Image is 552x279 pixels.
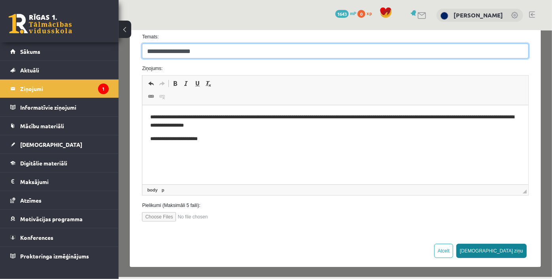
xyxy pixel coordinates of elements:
[357,10,365,18] span: 0
[20,80,109,98] legend: Ziņojumi
[316,213,335,228] button: Atcelt
[20,252,89,260] span: Proktoringa izmēģinājums
[20,98,109,116] legend: Informatīvie ziņojumi
[17,34,416,42] label: Ziņojums:
[10,210,109,228] a: Motivācijas programma
[38,48,49,58] a: Redo (Ctrl+Y)
[20,173,109,191] legend: Maksājumi
[10,247,109,265] a: Proktoringa izmēģinājums
[17,171,416,178] label: Pielikumi (Maksimāli 5 faili):
[42,156,47,163] a: p element
[27,48,38,58] a: Undo (Ctrl+Z)
[10,42,109,61] a: Sākums
[20,66,39,74] span: Aktuāli
[440,12,448,20] img: Enija Beķere
[20,215,83,222] span: Motivācijas programma
[10,154,109,172] a: Digitālie materiāli
[20,48,40,55] span: Sākums
[454,11,503,19] a: [PERSON_NAME]
[84,48,95,58] a: Remove Format
[367,10,372,16] span: xp
[27,61,38,71] a: Link (Ctrl+K)
[62,48,73,58] a: Italic (Ctrl+I)
[27,156,40,163] a: body element
[10,117,109,135] a: Mācību materiāli
[10,228,109,247] a: Konferences
[20,159,67,167] span: Digitālie materiāli
[10,135,109,154] a: [DEMOGRAPHIC_DATA]
[24,75,409,154] iframe: Editor, wiswyg-editor-47363838120720-1756797379-52
[20,197,42,204] span: Atzīmes
[17,3,416,10] label: Temats:
[338,213,408,228] button: [DEMOGRAPHIC_DATA] ziņu
[51,48,62,58] a: Bold (Ctrl+B)
[10,173,109,191] a: Maksājumi
[20,234,53,241] span: Konferences
[350,10,356,16] span: mP
[73,48,84,58] a: Underline (Ctrl+U)
[335,10,349,18] span: 1643
[335,10,356,16] a: 1643 mP
[38,61,49,71] a: Unlink
[9,14,72,34] a: Rīgas 1. Tālmācības vidusskola
[357,10,376,16] a: 0 xp
[20,141,82,148] span: [DEMOGRAPHIC_DATA]
[404,159,408,163] span: Resize
[10,98,109,116] a: Informatīvie ziņojumi
[10,191,109,209] a: Atzīmes
[10,80,109,98] a: Ziņojumi1
[20,122,64,129] span: Mācību materiāli
[10,61,109,79] a: Aktuāli
[98,84,109,94] i: 1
